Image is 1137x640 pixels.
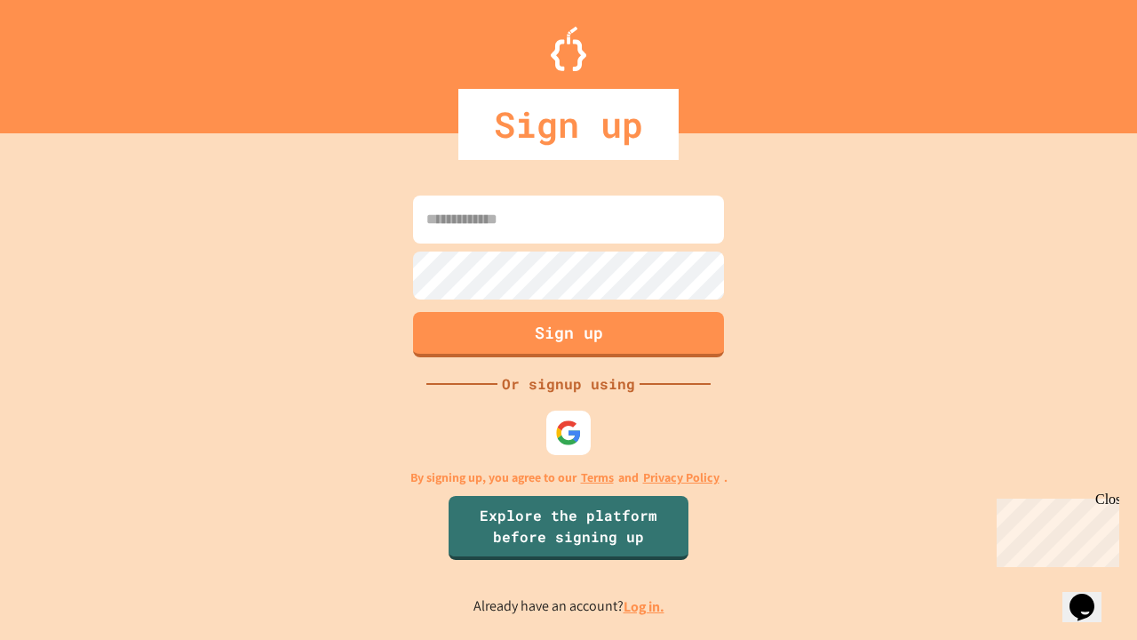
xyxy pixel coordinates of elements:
[410,468,728,487] p: By signing up, you agree to our and .
[990,492,1119,567] iframe: chat widget
[413,312,724,357] button: Sign up
[458,89,679,160] div: Sign up
[551,27,586,71] img: Logo.svg
[497,373,640,395] div: Or signup using
[624,597,664,616] a: Log in.
[581,468,614,487] a: Terms
[1062,569,1119,622] iframe: chat widget
[449,496,688,560] a: Explore the platform before signing up
[643,468,720,487] a: Privacy Policy
[7,7,123,113] div: Chat with us now!Close
[555,420,582,446] img: google-icon.svg
[473,596,664,618] p: Already have an account?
